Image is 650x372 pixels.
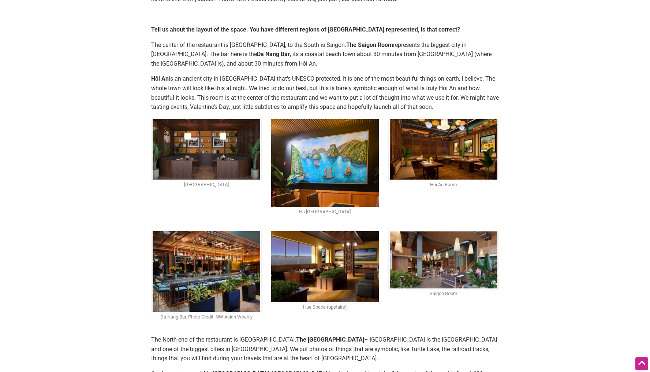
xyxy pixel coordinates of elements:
img: Hanoi Room at Anchovies & Salt in Renton [151,118,262,181]
img: Hue Space upstairs Anchovies & Salt [270,230,380,303]
p: is an ancient city in [GEOGRAPHIC_DATA] that’s UNESCO protected. It is one of the most beautiful ... [151,74,499,111]
img: Saigon Room at Anchovies & Salt in Renton [388,230,499,290]
p: The center of the restaurant is [GEOGRAPHIC_DATA], to the South is Saigon. represents the biggest... [151,40,499,69]
strong: The Saigon Room [346,41,393,48]
dd: Da Nang Bar. Photo Credit: NW Asian Weekly [151,313,262,321]
strong: Hôi An [151,75,169,82]
div: Scroll Back to Top [635,357,648,370]
img: Ha Long Bay Conference Room [270,118,380,208]
dd: Hue Space (upstairs) [270,303,380,311]
img: Hoi An Room [388,118,499,181]
dd: [GEOGRAPHIC_DATA] [151,181,262,189]
dd: Saigon Room [388,290,499,298]
strong: Da Nang Bar [257,51,290,58]
dd: Ha [GEOGRAPHIC_DATA] [270,208,380,216]
strong: Tell us about the layout of the space. You have different regions of [GEOGRAPHIC_DATA] represente... [151,26,460,33]
img: Da Nang Bar Photo Credit: NW Asian weekly [151,230,262,313]
dd: Hoi An Room [388,181,499,189]
strong: The [GEOGRAPHIC_DATA] [296,336,364,343]
p: The North end of the restaurant is [GEOGRAPHIC_DATA]. – [GEOGRAPHIC_DATA] is the [GEOGRAPHIC_DATA... [151,335,499,363]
